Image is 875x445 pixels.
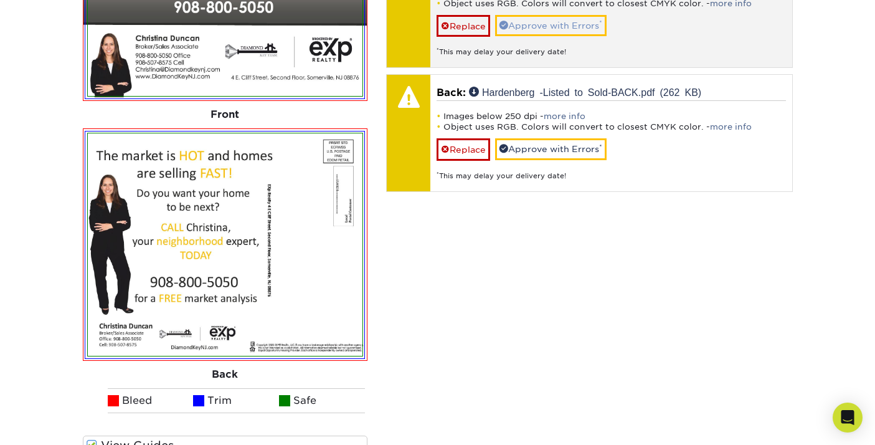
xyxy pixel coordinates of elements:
div: Front [83,101,368,128]
a: Replace [437,15,490,37]
a: Approve with Errors* [495,15,607,36]
a: Approve with Errors* [495,138,607,160]
a: more info [544,112,585,121]
a: Hardenberg -Listed to Sold-BACK.pdf (262 KB) [469,87,701,97]
li: Safe [279,388,365,413]
div: Open Intercom Messenger [833,403,863,433]
li: Object uses RGB. Colors will convert to closest CMYK color. - [437,122,786,132]
div: This may delay your delivery date! [437,161,786,181]
div: This may delay your delivery date! [437,37,786,57]
span: Back: [437,87,466,98]
li: Bleed [108,388,194,413]
li: Trim [193,388,279,413]
li: Images below 250 dpi - [437,111,786,122]
a: Replace [437,138,490,160]
div: Back [83,361,368,388]
iframe: Google Customer Reviews [3,407,106,441]
a: more info [710,122,752,132]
